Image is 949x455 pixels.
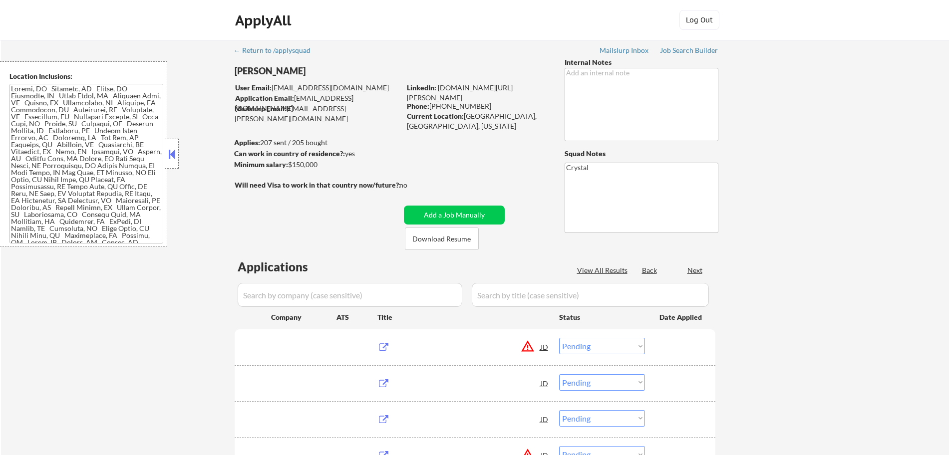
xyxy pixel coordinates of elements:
strong: User Email: [235,83,272,92]
a: Mailslurp Inbox [600,46,649,56]
strong: Mailslurp Email: [235,104,287,113]
strong: Phone: [407,102,429,110]
div: View All Results [577,265,631,275]
button: Log Out [679,10,719,30]
button: warning_amber [521,339,535,353]
strong: Minimum salary: [234,160,288,169]
a: ← Return to /applysquad [234,46,320,56]
div: Next [687,265,703,275]
div: Internal Notes [565,57,718,67]
strong: Will need Visa to work in that country now/future?: [235,181,401,189]
div: [PERSON_NAME] [235,65,440,77]
strong: Can work in country of residence?: [234,149,345,158]
input: Search by company (case sensitive) [238,283,462,307]
div: Applications [238,261,336,273]
div: JD [540,338,550,356]
button: Download Resume [405,227,479,250]
div: Status [559,308,645,326]
div: [EMAIL_ADDRESS][DOMAIN_NAME] [235,93,400,113]
strong: LinkedIn: [407,83,436,92]
div: ATS [336,312,377,322]
div: JD [540,410,550,428]
input: Search by title (case sensitive) [472,283,709,307]
div: $150,000 [234,160,400,170]
a: [DOMAIN_NAME][URL][PERSON_NAME] [407,83,513,102]
div: Company [271,312,336,322]
strong: Current Location: [407,112,464,120]
div: [EMAIL_ADDRESS][PERSON_NAME][DOMAIN_NAME] [235,104,400,123]
a: Job Search Builder [660,46,718,56]
div: [PHONE_NUMBER] [407,101,548,111]
div: Mailslurp Inbox [600,47,649,54]
div: Location Inclusions: [9,71,163,81]
div: Date Applied [659,312,703,322]
div: ApplyAll [235,12,294,29]
button: Add a Job Manually [404,206,505,225]
div: Title [377,312,550,322]
div: Back [642,265,658,275]
div: 207 sent / 205 bought [234,138,400,148]
div: JD [540,374,550,392]
div: Squad Notes [565,149,718,159]
div: yes [234,149,397,159]
div: no [399,180,428,190]
div: [GEOGRAPHIC_DATA], [GEOGRAPHIC_DATA], [US_STATE] [407,111,548,131]
div: [EMAIL_ADDRESS][DOMAIN_NAME] [235,83,400,93]
strong: Applies: [234,138,260,147]
strong: Application Email: [235,94,294,102]
div: ← Return to /applysquad [234,47,320,54]
div: Job Search Builder [660,47,718,54]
